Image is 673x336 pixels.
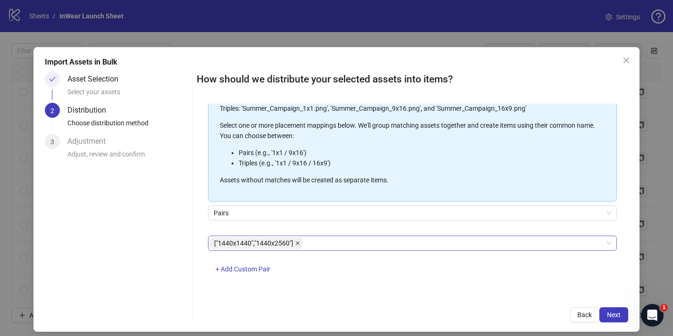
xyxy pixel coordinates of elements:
[295,241,300,246] span: close
[210,238,302,249] span: ["1440x1440","1440x2560"]
[570,307,599,322] button: Back
[599,307,628,322] button: Next
[607,311,621,319] span: Next
[660,304,668,311] span: 1
[214,206,611,220] span: Pairs
[216,265,270,273] span: + Add Custom Pair
[45,57,628,68] div: Import Assets in Bulk
[197,72,628,87] h2: How should we distribute your selected assets into items?
[208,262,278,277] button: + Add Custom Pair
[50,107,54,115] span: 2
[67,149,189,165] div: Adjust, review and confirm
[239,148,595,158] li: Pairs (e.g., '1x1 / 9x16')
[49,76,56,82] span: check
[50,138,54,146] span: 3
[67,103,114,118] div: Distribution
[641,304,664,327] iframe: Intercom live chat
[239,158,595,168] li: Triples (e.g., '1x1 / 9x16 / 16x9')
[214,238,293,248] span: ["1440x1440","1440x2560"]
[67,87,189,103] div: Select your assets
[619,53,634,68] button: Close
[67,134,113,149] div: Adjustment
[220,175,595,185] p: Assets without matches will be created as separate items.
[67,118,189,134] div: Choose distribution method
[623,57,630,64] span: close
[220,120,595,141] p: Select one or more placement mappings below. We'll group matching assets together and create item...
[577,311,592,319] span: Back
[67,72,126,87] div: Asset Selection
